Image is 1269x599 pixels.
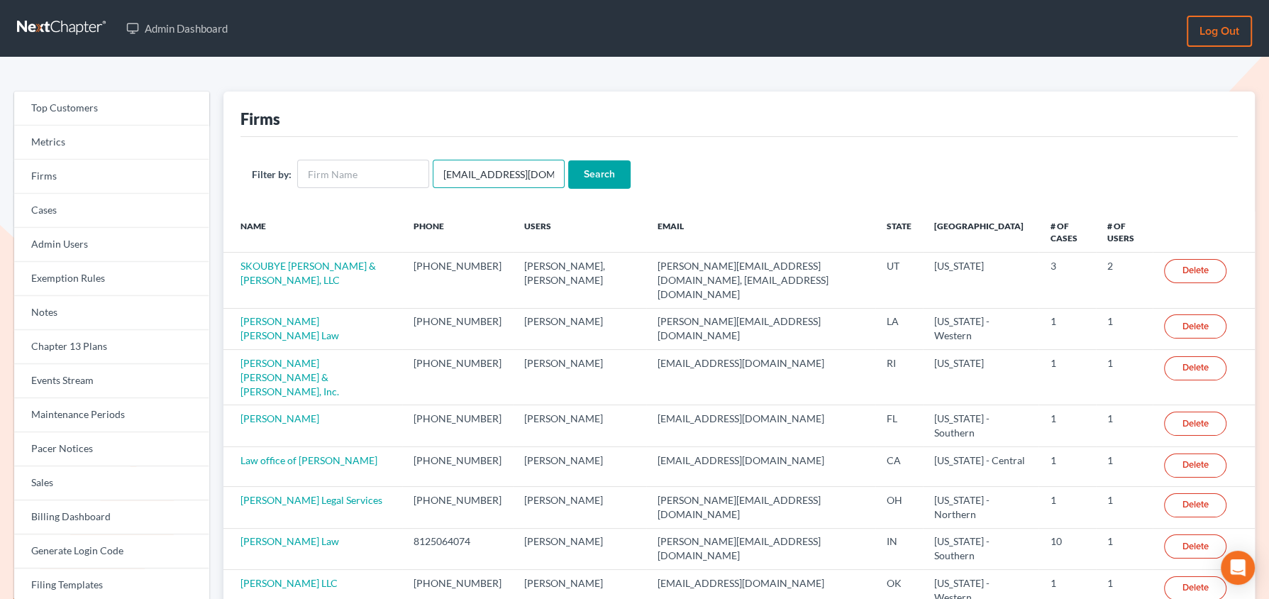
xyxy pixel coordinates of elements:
[513,253,646,308] td: [PERSON_NAME], [PERSON_NAME]
[1164,412,1226,436] a: Delete
[240,315,339,341] a: [PERSON_NAME] [PERSON_NAME] Law
[14,330,209,364] a: Chapter 13 Plans
[14,296,209,330] a: Notes
[14,92,209,126] a: Top Customers
[1038,446,1095,486] td: 1
[513,487,646,528] td: [PERSON_NAME]
[14,228,209,262] a: Admin Users
[875,253,923,308] td: UT
[240,494,382,506] a: [PERSON_NAME] Legal Services
[402,528,513,569] td: 8125064074
[923,405,1038,446] td: [US_STATE] - Southern
[646,308,875,349] td: [PERSON_NAME][EMAIL_ADDRESS][DOMAIN_NAME]
[923,308,1038,349] td: [US_STATE] - Western
[923,528,1038,569] td: [US_STATE] - Southern
[119,16,235,41] a: Admin Dashboard
[646,405,875,446] td: [EMAIL_ADDRESS][DOMAIN_NAME]
[1038,211,1095,253] th: # of Cases
[875,446,923,486] td: CA
[1038,487,1095,528] td: 1
[240,412,319,424] a: [PERSON_NAME]
[240,577,338,589] a: [PERSON_NAME] LLC
[646,528,875,569] td: [PERSON_NAME][EMAIL_ADDRESS][DOMAIN_NAME]
[923,487,1038,528] td: [US_STATE] - Northern
[875,487,923,528] td: OH
[1164,493,1226,517] a: Delete
[875,405,923,446] td: FL
[14,364,209,398] a: Events Stream
[402,405,513,446] td: [PHONE_NUMBER]
[402,487,513,528] td: [PHONE_NUMBER]
[568,160,631,189] input: Search
[513,308,646,349] td: [PERSON_NAME]
[875,211,923,253] th: State
[1038,308,1095,349] td: 1
[1038,253,1095,308] td: 3
[923,253,1038,308] td: [US_STATE]
[513,350,646,405] td: [PERSON_NAME]
[433,160,565,188] input: Users
[1096,350,1153,405] td: 1
[14,466,209,500] a: Sales
[1096,308,1153,349] td: 1
[875,308,923,349] td: LA
[14,160,209,194] a: Firms
[646,446,875,486] td: [EMAIL_ADDRESS][DOMAIN_NAME]
[1096,487,1153,528] td: 1
[646,350,875,405] td: [EMAIL_ADDRESS][DOMAIN_NAME]
[1164,454,1226,478] a: Delete
[402,350,513,405] td: [PHONE_NUMBER]
[513,528,646,569] td: [PERSON_NAME]
[875,528,923,569] td: IN
[240,454,377,466] a: Law office of [PERSON_NAME]
[646,487,875,528] td: [PERSON_NAME][EMAIL_ADDRESS][DOMAIN_NAME]
[402,446,513,486] td: [PHONE_NUMBER]
[252,167,292,182] label: Filter by:
[923,211,1038,253] th: [GEOGRAPHIC_DATA]
[1038,350,1095,405] td: 1
[14,262,209,296] a: Exemption Rules
[240,357,339,397] a: [PERSON_NAME] [PERSON_NAME] & [PERSON_NAME], Inc.
[1038,405,1095,446] td: 1
[402,308,513,349] td: [PHONE_NUMBER]
[1164,356,1226,380] a: Delete
[1096,528,1153,569] td: 1
[875,350,923,405] td: RI
[14,432,209,466] a: Pacer Notices
[513,211,646,253] th: Users
[1096,211,1153,253] th: # of Users
[223,211,402,253] th: Name
[513,405,646,446] td: [PERSON_NAME]
[1164,534,1226,559] a: Delete
[14,194,209,228] a: Cases
[513,446,646,486] td: [PERSON_NAME]
[14,398,209,432] a: Maintenance Periods
[1096,446,1153,486] td: 1
[297,160,429,188] input: Firm Name
[1164,314,1226,339] a: Delete
[14,534,209,568] a: Generate Login Code
[402,253,513,308] td: [PHONE_NUMBER]
[1187,16,1252,47] a: Log out
[14,126,209,160] a: Metrics
[646,253,875,308] td: [PERSON_NAME][EMAIL_ADDRESS][DOMAIN_NAME], [EMAIL_ADDRESS][DOMAIN_NAME]
[1096,405,1153,446] td: 1
[240,535,339,547] a: [PERSON_NAME] Law
[646,211,875,253] th: Email
[14,500,209,534] a: Billing Dashboard
[240,260,376,286] a: SKOUBYE [PERSON_NAME] & [PERSON_NAME], LLC
[240,109,280,129] div: Firms
[402,211,513,253] th: Phone
[923,446,1038,486] td: [US_STATE] - Central
[1164,259,1226,283] a: Delete
[1221,551,1255,585] div: Open Intercom Messenger
[1096,253,1153,308] td: 2
[1038,528,1095,569] td: 10
[923,350,1038,405] td: [US_STATE]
